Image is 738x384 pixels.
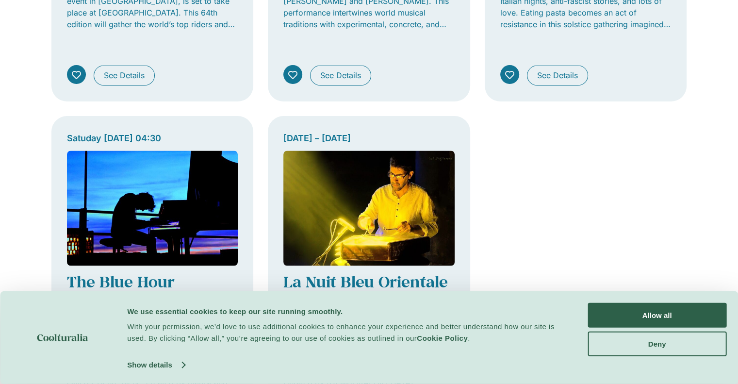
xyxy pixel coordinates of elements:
[127,322,555,342] span: With your permission, we’d love to use additional cookies to enhance your experience and better u...
[283,132,455,145] div: [DATE] – [DATE]
[283,271,448,291] a: La Nuit Bleu Orientale
[94,65,155,85] a: See Details
[417,334,468,342] a: Cookie Policy
[67,132,238,145] div: Satuday [DATE] 04:30
[468,334,470,342] span: .
[127,305,566,317] div: We use essential cookies to keep our site running smoothly.
[37,334,88,341] img: logo
[537,69,578,81] span: See Details
[127,358,184,372] a: Show details
[104,69,145,81] span: See Details
[527,65,588,85] a: See Details
[588,331,726,356] button: Deny
[320,69,361,81] span: See Details
[588,303,726,328] button: Allow all
[310,65,371,85] a: See Details
[67,271,175,291] a: The Blue Hour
